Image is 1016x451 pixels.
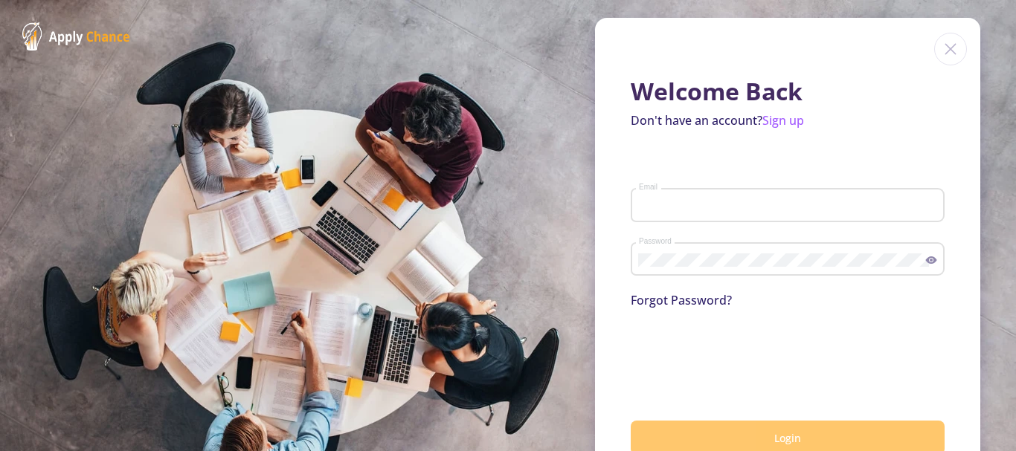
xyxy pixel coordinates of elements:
[631,327,857,385] iframe: reCAPTCHA
[631,77,945,106] h1: Welcome Back
[774,431,801,445] span: Login
[631,292,732,308] a: Forgot Password?
[631,111,945,129] p: Don't have an account?
[934,33,967,65] img: close icon
[22,22,130,51] img: ApplyChance Logo
[762,112,804,129] a: Sign up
